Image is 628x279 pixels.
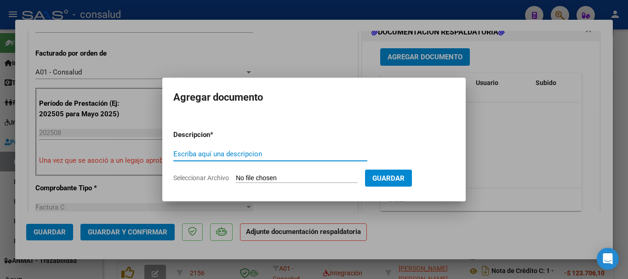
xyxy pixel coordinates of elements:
button: Guardar [365,170,412,187]
span: Seleccionar Archivo [173,174,229,182]
span: Guardar [372,174,405,182]
div: Open Intercom Messenger [597,248,619,270]
p: Descripcion [173,130,258,140]
h2: Agregar documento [173,89,455,106]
